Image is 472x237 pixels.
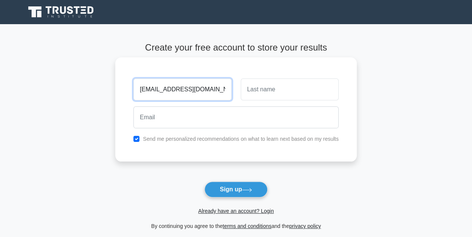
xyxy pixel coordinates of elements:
input: Email [133,106,339,128]
a: privacy policy [289,223,321,229]
div: By continuing you agree to the and the [111,222,361,231]
button: Sign up [204,182,268,197]
a: terms and conditions [223,223,271,229]
input: First name [133,78,231,100]
a: Already have an account? Login [198,208,274,214]
label: Send me personalized recommendations on what to learn next based on my results [143,136,339,142]
h4: Create your free account to store your results [115,42,357,53]
input: Last name [241,78,339,100]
